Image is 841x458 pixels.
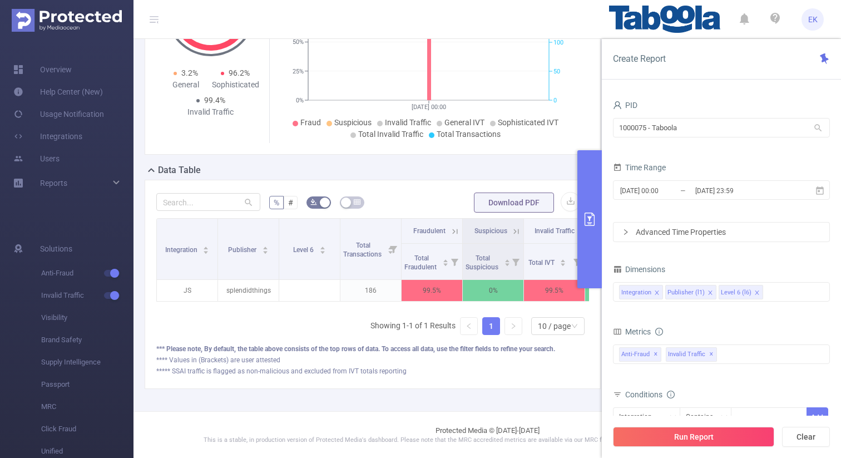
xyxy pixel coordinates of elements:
[444,118,484,127] span: General IVT
[614,223,829,242] div: icon: rightAdvanced Time Properties
[228,246,258,254] span: Publisher
[808,8,818,31] span: EK
[412,104,446,111] tspan: [DATE] 00:00
[560,258,566,261] i: icon: caret-up
[654,348,658,361] span: ✕
[385,118,431,127] span: Invalid Traffic
[665,285,716,299] li: Publisher (l1)
[447,244,462,279] i: Filter menu
[40,179,67,188] span: Reports
[181,68,198,77] span: 3.2%
[165,246,199,254] span: Integration
[463,280,523,301] p: 0%
[709,348,714,361] span: ✕
[13,103,104,125] a: Usage Notification
[569,244,585,279] i: Filter menu
[571,323,578,331] i: icon: down
[619,347,661,362] span: Anti-Fraud
[666,347,717,362] span: Invalid Traffic
[504,258,511,264] div: Sort
[504,258,510,261] i: icon: caret-up
[694,183,784,198] input: End date
[524,280,585,301] p: 99.5%
[482,317,500,335] li: 1
[40,172,67,194] a: Reports
[621,285,651,300] div: Integration
[404,254,438,271] span: Total Fraudulent
[538,318,571,334] div: 10 / page
[202,245,209,252] div: Sort
[161,79,211,91] div: General
[754,290,760,297] i: icon: close
[186,106,236,118] div: Invalid Traffic
[203,249,209,253] i: icon: caret-down
[498,118,558,127] span: Sophisticated IVT
[553,97,557,104] tspan: 0
[41,262,133,284] span: Anti-Fraud
[262,245,269,252] div: Sort
[334,118,372,127] span: Suspicious
[670,414,676,422] i: icon: down
[413,227,446,235] span: Fraudulent
[508,244,523,279] i: Filter menu
[553,68,560,75] tspan: 50
[385,219,401,279] i: Filter menu
[211,79,261,91] div: Sophisticated
[686,408,721,426] div: Contains
[619,285,663,299] li: Integration
[293,39,304,46] tspan: 50%
[354,199,360,205] i: icon: table
[654,290,660,297] i: icon: close
[619,408,660,426] div: Integration
[343,242,383,258] span: Total Transactions
[613,427,774,447] button: Run Report
[13,147,60,170] a: Users
[504,262,510,265] i: icon: caret-down
[553,39,563,46] tspan: 100
[504,317,522,335] li: Next Page
[218,280,279,301] p: splendidthings
[293,246,315,254] span: Level 6
[41,351,133,373] span: Supply Intelligence
[40,238,72,260] span: Solutions
[41,307,133,329] span: Visibility
[560,262,566,265] i: icon: caret-down
[613,53,666,64] span: Create Report
[466,323,472,329] i: icon: left
[158,164,201,177] h2: Data Table
[319,245,326,252] div: Sort
[585,280,646,301] p: 3.2%
[613,163,666,172] span: Time Range
[340,280,401,301] p: 186
[719,285,763,299] li: Level 6 (l6)
[319,245,325,248] i: icon: caret-up
[613,265,665,274] span: Dimensions
[466,254,500,271] span: Total Suspicious
[12,9,122,32] img: Protected Media
[625,390,675,399] span: Conditions
[560,258,566,264] div: Sort
[13,125,82,147] a: Integrations
[370,317,456,335] li: Showing 1-1 of 1 Results
[319,249,325,253] i: icon: caret-down
[156,355,589,365] div: **** Values in (Brackets) are user attested
[613,101,622,110] i: icon: user
[528,259,556,267] span: Total IVT
[161,436,813,445] p: This is a stable, in production version of Protected Media's dashboard. Please note that the MRC ...
[474,193,554,213] button: Download PDF
[442,262,448,265] i: icon: caret-down
[402,280,462,301] p: 99.5%
[13,81,103,103] a: Help Center (New)
[293,68,304,75] tspan: 25%
[156,366,589,376] div: ***** SSAI traffic is flagged as non-malicious and excluded from IVT totals reporting
[262,245,268,248] i: icon: caret-up
[613,327,651,336] span: Metrics
[622,229,629,235] i: icon: right
[274,198,279,207] span: %
[300,118,321,127] span: Fraud
[13,58,72,81] a: Overview
[474,227,507,235] span: Suspicious
[41,284,133,307] span: Invalid Traffic
[204,96,225,105] span: 99.4%
[708,290,713,297] i: icon: close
